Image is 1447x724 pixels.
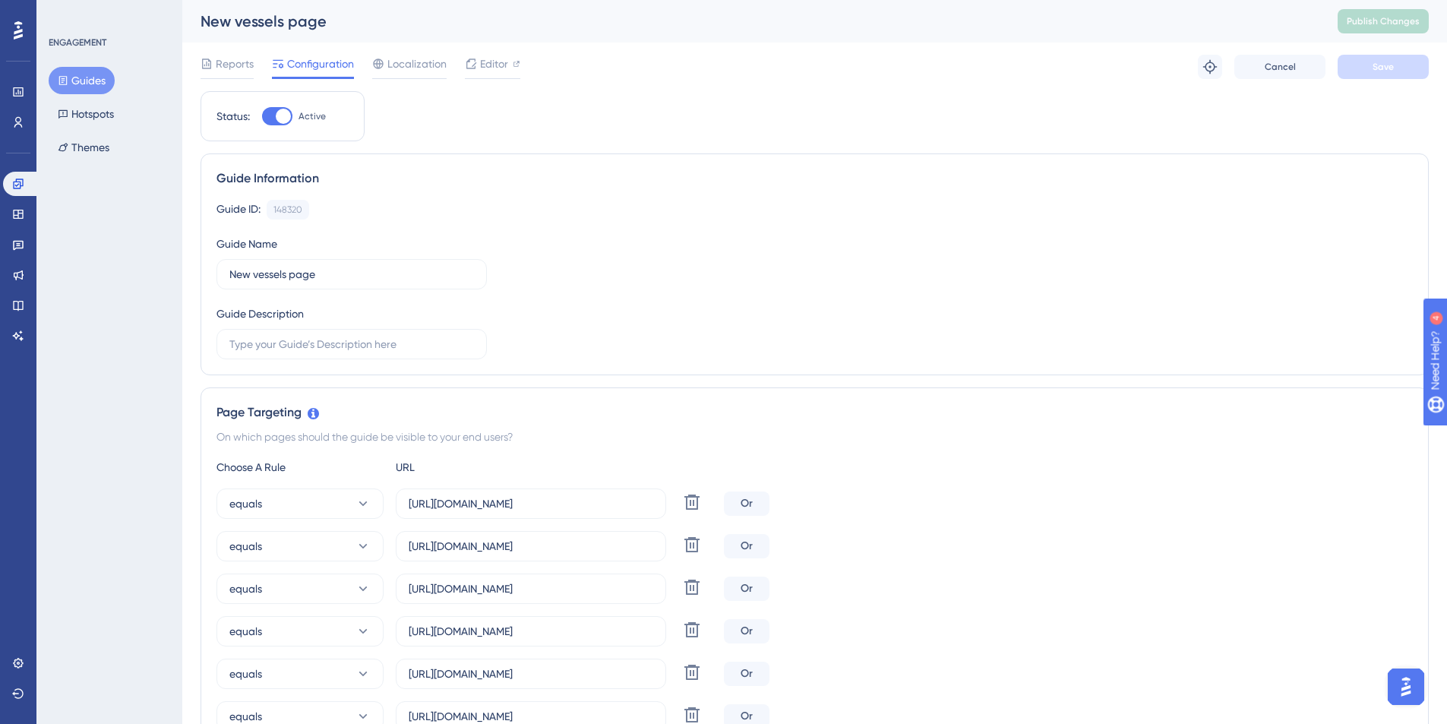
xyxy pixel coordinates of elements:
[409,623,653,640] input: yourwebsite.com/path
[299,110,326,122] span: Active
[287,55,354,73] span: Configuration
[216,531,384,561] button: equals
[724,619,769,643] div: Or
[1373,61,1394,73] span: Save
[724,492,769,516] div: Or
[216,235,277,253] div: Guide Name
[409,495,653,512] input: yourwebsite.com/path
[229,336,474,353] input: Type your Guide’s Description here
[49,134,118,161] button: Themes
[229,537,262,555] span: equals
[724,534,769,558] div: Or
[36,4,95,22] span: Need Help?
[1338,9,1429,33] button: Publish Changes
[216,574,384,604] button: equals
[49,36,106,49] div: ENGAGEMENT
[409,666,653,682] input: yourwebsite.com/path
[49,100,123,128] button: Hotspots
[724,577,769,601] div: Or
[216,659,384,689] button: equals
[273,204,302,216] div: 148320
[201,11,1300,32] div: New vessels page
[216,616,384,647] button: equals
[216,403,1413,422] div: Page Targeting
[396,458,563,476] div: URL
[49,67,115,94] button: Guides
[216,200,261,220] div: Guide ID:
[216,55,254,73] span: Reports
[229,665,262,683] span: equals
[229,266,474,283] input: Type your Guide’s Name here
[216,458,384,476] div: Choose A Rule
[724,662,769,686] div: Or
[480,55,508,73] span: Editor
[1234,55,1325,79] button: Cancel
[1347,15,1420,27] span: Publish Changes
[387,55,447,73] span: Localization
[229,622,262,640] span: equals
[216,107,250,125] div: Status:
[1383,664,1429,710] iframe: UserGuiding AI Assistant Launcher
[229,495,262,513] span: equals
[1265,61,1296,73] span: Cancel
[216,169,1413,188] div: Guide Information
[229,580,262,598] span: equals
[216,428,1413,446] div: On which pages should the guide be visible to your end users?
[1338,55,1429,79] button: Save
[409,580,653,597] input: yourwebsite.com/path
[409,538,653,555] input: yourwebsite.com/path
[106,8,110,20] div: 4
[216,305,304,323] div: Guide Description
[216,488,384,519] button: equals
